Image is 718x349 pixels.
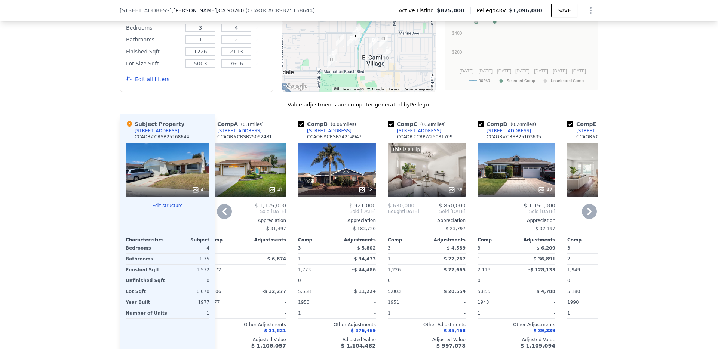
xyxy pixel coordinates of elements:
div: Bedrooms [126,243,166,253]
span: $ 39,339 [533,328,555,333]
div: Other Adjustments [478,322,555,328]
span: 3 [478,245,481,251]
text: [DATE] [553,68,567,74]
span: $1,096,000 [509,7,542,13]
div: 3202 W 153rd St [379,35,387,48]
div: 1 [388,308,425,318]
div: Finished Sqft [126,265,166,275]
span: 0 [478,278,481,283]
span: 0.1 [243,122,250,127]
div: - [249,265,286,275]
button: Show Options [583,3,598,18]
div: Finished Sqft [126,46,181,57]
div: 3848 W 157th St [327,56,335,68]
div: - [249,308,286,318]
button: Keyboard shortcuts [334,87,339,90]
div: - [338,308,376,318]
div: 1990 [567,297,605,308]
div: Comp E [567,120,628,128]
div: Comp B [298,120,359,128]
span: -$ 128,133 [528,267,555,272]
div: 1951 [388,297,425,308]
div: 15332 Faysmith Ave [369,37,378,49]
span: $ 1,125,000 [254,203,286,209]
div: Comp A [208,120,267,128]
span: ( miles) [417,122,449,127]
span: ( miles) [507,122,539,127]
div: Bathrooms [126,34,181,45]
span: $ 1,106,057 [251,343,286,349]
div: This is a Flip [391,146,421,153]
div: [STREET_ADDRESS] [217,128,262,134]
span: Sold [DATE] [478,209,555,214]
div: Appreciation [567,217,645,223]
div: Number of Units [126,308,167,318]
div: 1 [298,308,335,318]
div: [STREET_ADDRESS] [487,128,531,134]
div: CCAOR # CRSB25168644 [135,134,189,140]
div: Adjustments [427,237,466,243]
span: $ 997,078 [436,343,466,349]
div: Subject Property [126,120,184,128]
div: CCAOR # CRPW25081709 [397,134,453,140]
span: 1,949 [567,267,580,272]
a: [STREET_ADDRESS] [478,128,531,134]
div: 3611 W 153rd St [352,32,360,45]
div: Year Built [126,297,166,308]
span: $ 850,000 [439,203,466,209]
div: Appreciation [208,217,286,223]
span: 3 [567,245,570,251]
img: Google [284,82,309,92]
span: $ 36,891 [533,256,555,262]
div: [STREET_ADDRESS] [397,128,441,134]
span: $ 183,720 [353,226,376,231]
div: 41 [192,186,206,194]
span: , [PERSON_NAME] [172,7,244,14]
div: - [428,297,466,308]
span: 1,773 [298,267,311,272]
a: Terms (opens in new tab) [389,87,399,91]
div: 3603 W 152nd St [353,25,361,38]
text: Unselected Comp [551,78,584,83]
div: 6,070 [169,286,209,297]
div: 0 [169,275,209,286]
text: $200 [452,50,462,55]
div: 1953 [298,297,335,308]
span: Bought [388,209,404,214]
div: 3168 W 153rd St [380,35,388,48]
div: 4 [169,243,209,253]
span: Sold [DATE] [298,209,376,214]
span: Sold [DATE] [567,209,645,214]
div: Lot Size Sqft [126,58,181,69]
div: Adjusted Value [388,337,466,343]
div: - [249,297,286,308]
span: $875,000 [437,7,464,14]
span: ( miles) [328,122,359,127]
button: Edit all filters [126,75,169,83]
span: $ 34,473 [354,256,376,262]
span: Sold [DATE] [419,209,466,214]
a: Open this area in Google Maps (opens a new window) [284,82,309,92]
span: $ 32,197 [536,226,555,231]
button: Edit structure [126,203,209,209]
div: 1 [478,308,515,318]
span: $ 23,797 [446,226,466,231]
div: 1,572 [169,265,209,275]
div: Comp [208,237,247,243]
a: [STREET_ADDRESS] [208,128,262,134]
span: 0.24 [512,122,522,127]
div: ( ) [245,7,315,14]
div: Lot Sqft [126,286,166,297]
div: Appreciation [298,217,376,223]
div: 38 [358,186,373,194]
span: 5,003 [388,289,401,294]
div: - [338,297,376,308]
button: Clear [256,50,259,53]
div: CCAOR # CRSB24169038 [576,134,631,140]
div: 38 [448,186,463,194]
div: Other Adjustments [567,322,645,328]
div: 1 [567,308,605,318]
span: 0 [298,278,301,283]
span: CCAOR [248,7,266,13]
span: $ 1,104,482 [341,343,376,349]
